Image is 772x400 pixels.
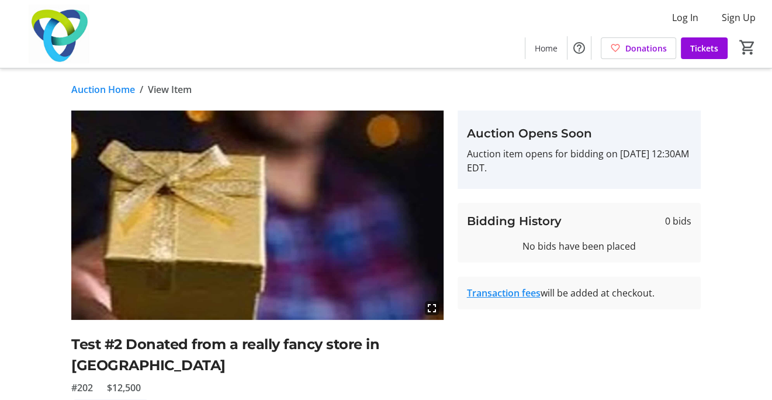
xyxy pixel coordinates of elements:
[665,214,691,228] span: 0 bids
[663,8,708,27] button: Log In
[567,36,591,60] button: Help
[601,37,676,59] a: Donations
[535,42,558,54] span: Home
[148,82,192,96] span: View Item
[71,381,93,395] span: #202
[467,287,541,299] a: Transaction fees
[71,334,444,376] h2: Test #2 Donated from a really fancy store in [GEOGRAPHIC_DATA]
[467,125,691,142] h3: Auction Opens Soon
[71,82,135,96] a: Auction Home
[525,37,567,59] a: Home
[712,8,765,27] button: Sign Up
[681,37,728,59] a: Tickets
[467,212,562,230] h3: Bidding History
[722,11,756,25] span: Sign Up
[140,82,143,96] span: /
[425,301,439,315] mat-icon: fullscreen
[71,111,444,320] img: Image
[467,147,691,175] p: Auction item opens for bidding on [DATE] 12:30AM EDT.
[672,11,698,25] span: Log In
[690,42,718,54] span: Tickets
[467,239,691,253] div: No bids have been placed
[625,42,667,54] span: Donations
[7,5,111,63] img: Trillium Health Partners Foundation's Logo
[107,381,141,395] span: $12,500
[467,286,691,300] div: will be added at checkout.
[737,37,758,58] button: Cart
